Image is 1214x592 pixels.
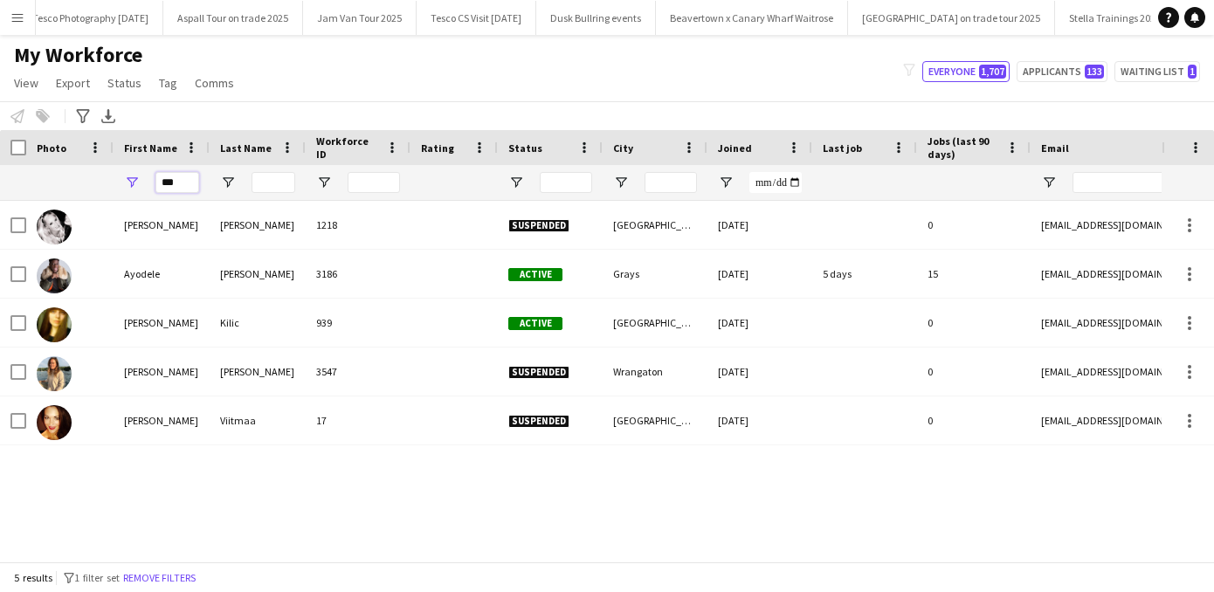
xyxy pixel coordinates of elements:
div: [GEOGRAPHIC_DATA] [603,201,707,249]
div: [PERSON_NAME] [114,348,210,396]
div: Ayodele [114,250,210,298]
div: 5 days [812,250,917,298]
div: Kilic [210,299,306,347]
div: Wrangaton [603,348,707,396]
div: 0 [917,396,1031,444]
button: Dusk Bullring events [536,1,656,35]
button: Open Filter Menu [316,175,332,190]
span: Jobs (last 90 days) [928,134,999,161]
button: Stella Trainings 2025 [1055,1,1176,35]
span: Photo [37,141,66,155]
div: 0 [917,348,1031,396]
button: Beavertown x Canary Wharf Waitrose [656,1,848,35]
div: [DATE] [707,201,812,249]
div: [DATE] [707,396,812,444]
button: Everyone1,707 [922,61,1010,82]
span: Tag [159,75,177,91]
a: Tag [152,72,184,94]
span: Suspended [508,366,569,379]
span: Workforce ID [316,134,379,161]
span: Status [508,141,542,155]
span: Export [56,75,90,91]
span: View [14,75,38,91]
app-action-btn: Advanced filters [72,106,93,127]
button: [GEOGRAPHIC_DATA] on trade tour 2025 [848,1,1055,35]
div: 3186 [306,250,410,298]
div: Grays [603,250,707,298]
div: [PERSON_NAME] [210,250,306,298]
div: [DATE] [707,299,812,347]
input: Joined Filter Input [749,172,802,193]
div: [PERSON_NAME] [210,201,306,249]
button: Waiting list1 [1114,61,1200,82]
div: 1218 [306,201,410,249]
div: 939 [306,299,410,347]
button: Tesco CS Visit [DATE] [417,1,536,35]
button: Open Filter Menu [220,175,236,190]
div: 3547 [306,348,410,396]
button: Open Filter Menu [1041,175,1057,190]
button: Open Filter Menu [124,175,140,190]
span: First Name [124,141,177,155]
input: First Name Filter Input [155,172,199,193]
span: Joined [718,141,752,155]
input: Workforce ID Filter Input [348,172,400,193]
img: Ayodele Adeniji [37,258,72,293]
a: View [7,72,45,94]
span: Last Name [220,141,272,155]
button: Remove filters [120,568,199,588]
img: Adele Arnold [37,210,72,244]
img: Madeleine Viitmaa [37,405,72,440]
span: Comms [195,75,234,91]
span: Email [1041,141,1069,155]
input: Last Name Filter Input [252,172,295,193]
img: Cordelia Kilic [37,307,72,342]
div: [GEOGRAPHIC_DATA] [603,299,707,347]
button: Open Filter Menu [613,175,629,190]
div: [PERSON_NAME] [114,396,210,444]
input: Status Filter Input [540,172,592,193]
div: 0 [917,299,1031,347]
span: 1 [1188,65,1197,79]
div: 17 [306,396,410,444]
span: 133 [1085,65,1104,79]
a: Comms [188,72,241,94]
button: Applicants133 [1017,61,1107,82]
input: City Filter Input [645,172,697,193]
a: Export [49,72,97,94]
div: [DATE] [707,250,812,298]
span: 1,707 [979,65,1006,79]
button: Open Filter Menu [508,175,524,190]
img: Madeleine Thomas [37,356,72,391]
span: Active [508,317,562,330]
span: 1 filter set [74,571,120,584]
div: [PERSON_NAME] [114,299,210,347]
span: Active [508,268,562,281]
span: City [613,141,633,155]
div: Viitmaa [210,396,306,444]
div: [DATE] [707,348,812,396]
span: Suspended [508,415,569,428]
button: Tesco Photography [DATE] [18,1,163,35]
app-action-btn: Export XLSX [98,106,119,127]
span: My Workforce [14,42,142,68]
span: Suspended [508,219,569,232]
div: 15 [917,250,1031,298]
span: Rating [421,141,454,155]
button: Jam Van Tour 2025 [303,1,417,35]
span: Status [107,75,141,91]
div: 0 [917,201,1031,249]
div: [PERSON_NAME] [114,201,210,249]
button: Open Filter Menu [718,175,734,190]
button: Aspall Tour on trade 2025 [163,1,303,35]
div: [PERSON_NAME] [210,348,306,396]
div: [GEOGRAPHIC_DATA] [603,396,707,444]
span: Last job [823,141,862,155]
a: Status [100,72,148,94]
